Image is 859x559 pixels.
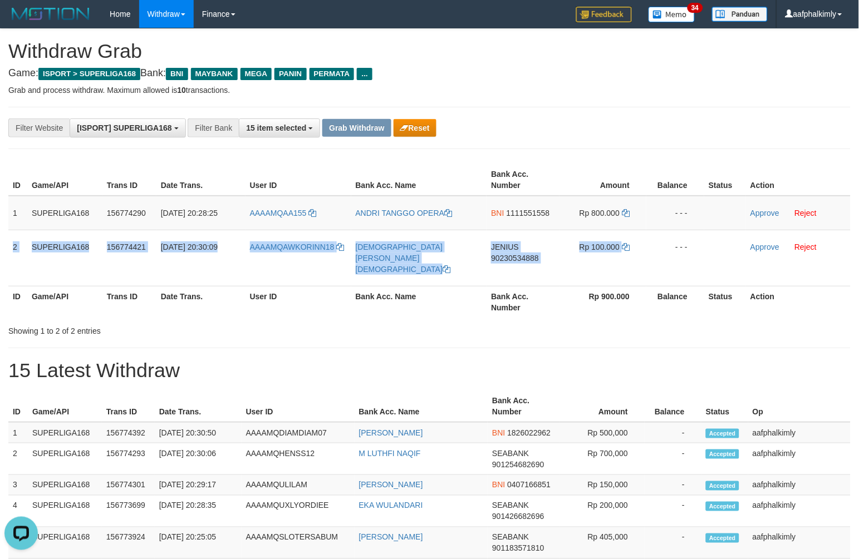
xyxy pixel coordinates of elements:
span: AAAAMQAWKORINN18 [250,243,335,251]
a: AAAAMQAA155 [250,209,317,217]
th: Balance [645,390,701,422]
button: 15 item selected [239,118,320,137]
span: MEGA [240,68,272,80]
a: Copy 100000 to clipboard [622,243,630,251]
th: Game/API [27,286,102,318]
span: Copy 1111551558 to clipboard [507,209,550,217]
td: [DATE] 20:30:50 [155,422,242,443]
th: User ID [246,286,351,318]
td: SUPERLIGA168 [27,230,102,286]
th: ID [8,164,27,196]
td: SUPERLIGA168 [28,527,102,559]
td: Rp 700,000 [559,443,645,475]
td: SUPERLIGA168 [28,475,102,496]
span: MAYBANK [191,68,238,80]
span: 34 [688,3,703,13]
th: ID [8,286,27,318]
th: Game/API [28,390,102,422]
th: Action [746,164,851,196]
span: ISPORT > SUPERLIGA168 [38,68,140,80]
span: Copy 901183571810 to clipboard [492,544,544,553]
th: ID [8,390,28,422]
a: Approve [750,243,779,251]
span: Rp 100.000 [580,243,620,251]
th: Trans ID [102,286,156,318]
h1: 15 Latest Withdraw [8,359,851,382]
td: 1 [8,422,28,443]
img: Feedback.jpg [576,7,632,22]
span: Copy 0407166851 to clipboard [508,481,551,489]
th: Status [704,164,746,196]
td: - [645,443,701,475]
img: panduan.png [712,7,768,22]
th: Status [704,286,746,318]
a: Reject [795,209,817,217]
span: SEABANK [492,501,529,510]
span: 15 item selected [246,123,306,132]
span: [ISPORT] SUPERLIGA168 [77,123,171,132]
th: Date Trans. [156,286,246,318]
th: User ID [246,164,351,196]
td: Rp 500,000 [559,422,645,443]
td: - [645,422,701,443]
th: Trans ID [102,390,155,422]
td: AAAAMQDIAMDIAM07 [242,422,355,443]
td: Rp 405,000 [559,527,645,559]
span: 156774290 [107,209,146,217]
th: Bank Acc. Number [487,286,559,318]
span: [DATE] 20:30:09 [161,243,218,251]
a: [PERSON_NAME] [359,533,423,542]
td: 156773924 [102,527,155,559]
th: Bank Acc. Name [351,286,487,318]
span: ... [357,68,372,80]
th: Status [701,390,748,422]
td: AAAAMQULILAM [242,475,355,496]
span: Accepted [706,533,739,543]
td: - - - [646,196,704,230]
td: aafphalkimly [748,422,851,443]
th: Bank Acc. Name [355,390,488,422]
a: ANDRI TANGGO OPERA [356,209,453,217]
button: [ISPORT] SUPERLIGA168 [70,118,185,137]
th: Date Trans. [155,390,242,422]
span: BNI [492,481,505,489]
span: Accepted [706,481,739,491]
a: [PERSON_NAME] [359,481,423,489]
button: Reset [394,119,436,137]
td: [DATE] 20:30:06 [155,443,242,475]
strong: 10 [177,86,186,95]
span: Rp 800.000 [580,209,620,217]
td: SUPERLIGA168 [28,422,102,443]
th: Amount [559,164,646,196]
a: [PERSON_NAME] [359,428,423,437]
th: Rp 900.000 [559,286,646,318]
td: 4 [8,496,28,527]
th: Balance [646,286,704,318]
th: Date Trans. [156,164,246,196]
h4: Game: Bank: [8,68,851,79]
span: Copy 901426682696 to clipboard [492,512,544,521]
td: 156774301 [102,475,155,496]
td: - [645,496,701,527]
span: Accepted [706,502,739,511]
td: Rp 200,000 [559,496,645,527]
a: Approve [750,209,779,217]
td: aafphalkimly [748,527,851,559]
span: Copy 901254682690 to clipboard [492,460,544,469]
td: aafphalkimly [748,443,851,475]
span: AAAAMQAA155 [250,209,307,217]
a: AAAAMQAWKORINN18 [250,243,345,251]
span: [DATE] 20:28:25 [161,209,218,217]
th: Action [746,286,851,318]
th: Trans ID [102,164,156,196]
td: 2 [8,230,27,286]
td: aafphalkimly [748,496,851,527]
td: [DATE] 20:29:17 [155,475,242,496]
td: SUPERLIGA168 [27,196,102,230]
span: BNI [492,428,505,437]
a: Reject [795,243,817,251]
img: Button%20Memo.svg [649,7,695,22]
button: Open LiveChat chat widget [4,4,38,38]
td: 3 [8,475,28,496]
td: 156774392 [102,422,155,443]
